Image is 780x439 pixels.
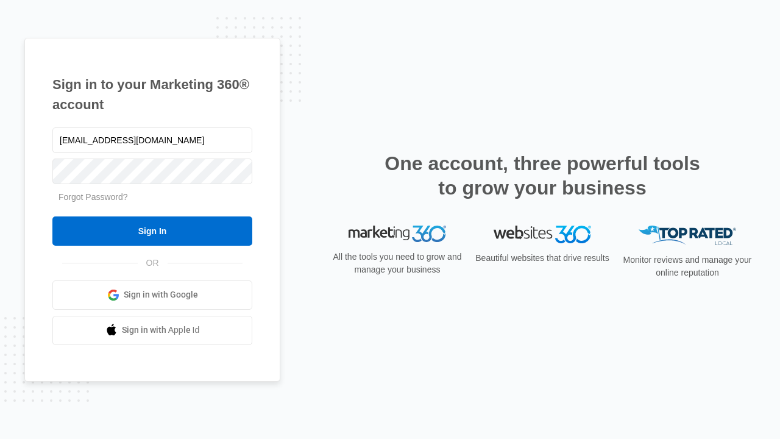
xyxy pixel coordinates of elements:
[494,226,591,243] img: Websites 360
[381,151,704,200] h2: One account, three powerful tools to grow your business
[474,252,611,265] p: Beautiful websites that drive results
[52,127,252,153] input: Email
[52,216,252,246] input: Sign In
[52,74,252,115] h1: Sign in to your Marketing 360® account
[349,226,446,243] img: Marketing 360
[329,251,466,276] p: All the tools you need to grow and manage your business
[639,226,736,246] img: Top Rated Local
[122,324,200,337] span: Sign in with Apple Id
[58,192,128,202] a: Forgot Password?
[619,254,756,279] p: Monitor reviews and manage your online reputation
[52,280,252,310] a: Sign in with Google
[52,316,252,345] a: Sign in with Apple Id
[124,288,198,301] span: Sign in with Google
[138,257,168,269] span: OR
